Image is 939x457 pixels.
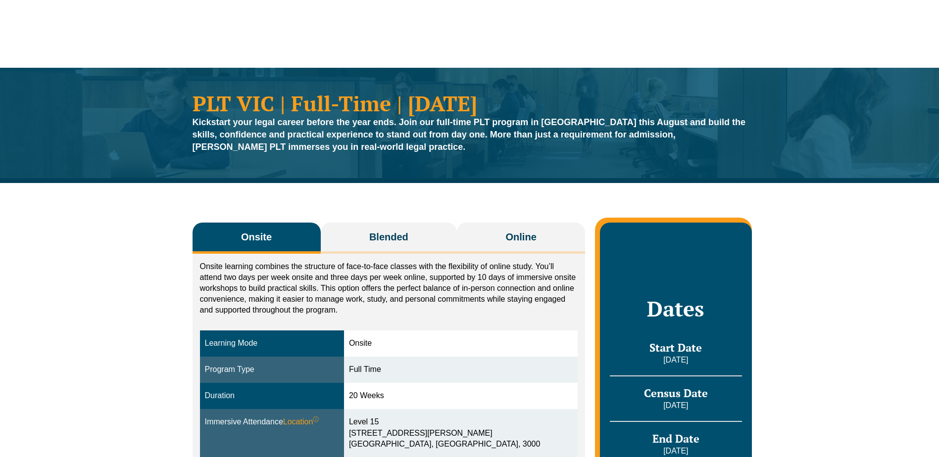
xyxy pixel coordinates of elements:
[349,364,573,375] div: Full Time
[649,340,702,355] span: Start Date
[610,400,741,411] p: [DATE]
[349,390,573,402] div: 20 Weeks
[200,261,578,316] p: Onsite learning combines the structure of face-to-face classes with the flexibility of online stu...
[349,416,573,451] div: Level 15 [STREET_ADDRESS][PERSON_NAME] [GEOGRAPHIC_DATA], [GEOGRAPHIC_DATA], 3000
[349,338,573,349] div: Onsite
[652,431,699,446] span: End Date
[193,117,746,152] strong: Kickstart your legal career before the year ends. Join our full-time PLT program in [GEOGRAPHIC_D...
[205,390,339,402] div: Duration
[506,230,537,244] span: Online
[644,386,708,400] span: Census Date
[193,92,747,114] h1: PLT VIC | Full-Time | [DATE]
[610,355,741,366] p: [DATE]
[205,416,339,428] div: Immersive Attendance
[205,338,339,349] div: Learning Mode
[205,364,339,375] div: Program Type
[283,416,319,428] span: Location
[610,296,741,321] h2: Dates
[241,230,272,244] span: Onsite
[369,230,408,244] span: Blended
[610,446,741,457] p: [DATE]
[313,416,319,423] sup: ⓘ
